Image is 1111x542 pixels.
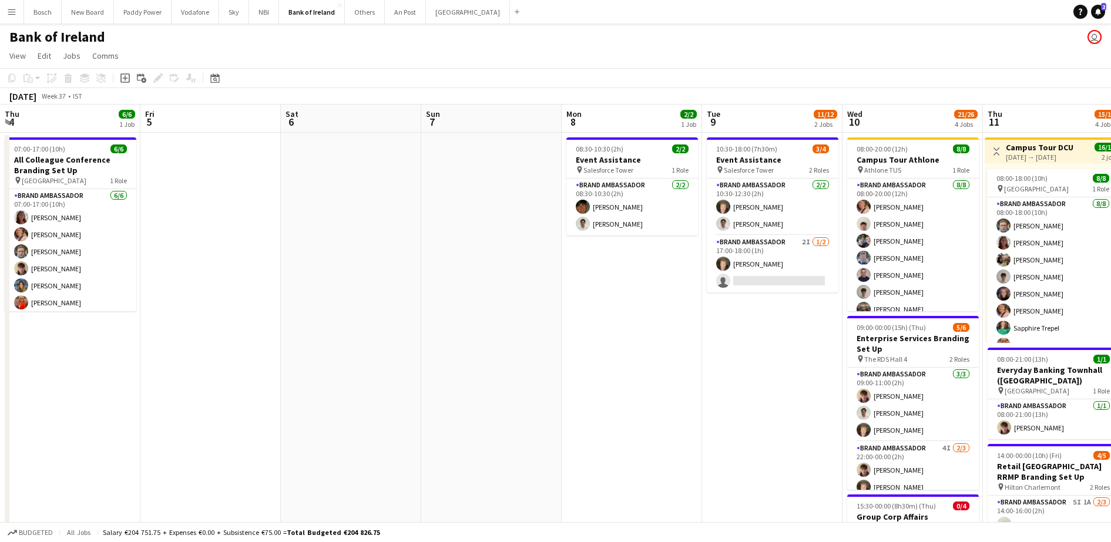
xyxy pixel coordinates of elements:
[424,115,440,129] span: 7
[566,109,582,119] span: Mon
[953,501,969,510] span: 0/4
[385,1,426,23] button: An Post
[857,501,936,510] span: 15:30-00:00 (8h30m) (Thu)
[847,179,979,338] app-card-role: Brand Ambassador8/808:00-20:00 (12h)[PERSON_NAME][PERSON_NAME][PERSON_NAME][PERSON_NAME][PERSON_N...
[62,1,114,23] button: New Board
[119,120,135,129] div: 1 Job
[38,51,51,61] span: Edit
[1091,5,1105,19] a: 2
[847,368,979,442] app-card-role: Brand Ambassador3/309:00-11:00 (2h)[PERSON_NAME][PERSON_NAME][PERSON_NAME]
[566,154,698,165] h3: Event Assistance
[955,120,977,129] div: 4 Jobs
[716,144,777,153] span: 10:30-18:00 (7h30m)
[813,144,829,153] span: 3/4
[680,110,697,119] span: 2/2
[566,137,698,235] app-job-card: 08:30-10:30 (2h)2/2Event Assistance Salesforce Tower1 RoleBrand Ambassador2/208:30-10:30 (2h)[PER...
[847,137,979,311] app-job-card: 08:00-20:00 (12h)8/8Campus Tour Athlone Athlone TUS1 RoleBrand Ambassador8/808:00-20:00 (12h)[PER...
[857,144,908,153] span: 08:00-20:00 (12h)
[1093,355,1110,363] span: 1/1
[707,179,838,235] app-card-role: Brand Ambassador2/210:30-12:30 (2h)[PERSON_NAME][PERSON_NAME]
[954,110,978,119] span: 21/26
[286,109,298,119] span: Sat
[219,1,249,23] button: Sky
[58,48,85,63] a: Jobs
[857,323,926,332] span: 09:00-00:00 (15h) (Thu)
[952,166,969,174] span: 1 Role
[145,109,155,119] span: Fri
[249,1,279,23] button: NBI
[576,144,623,153] span: 08:30-10:30 (2h)
[426,1,510,23] button: [GEOGRAPHIC_DATA]
[864,166,901,174] span: Athlone TUS
[864,355,907,363] span: The RDS Hall 4
[707,235,838,292] app-card-role: Brand Ambassador2I1/217:00-18:00 (1h)[PERSON_NAME]
[110,144,127,153] span: 6/6
[426,109,440,119] span: Sun
[707,137,838,292] div: 10:30-18:00 (7h30m)3/4Event Assistance Salesforce Tower2 RolesBrand Ambassador2/210:30-12:30 (2h)...
[279,1,345,23] button: Bank of Ireland
[847,316,979,490] app-job-card: 09:00-00:00 (15h) (Thu)5/6Enterprise Services Branding Set Up The RDS Hall 42 RolesBrand Ambassad...
[1093,451,1110,460] span: 4/5
[847,109,862,119] span: Wed
[1093,386,1110,395] span: 1 Role
[9,90,36,102] div: [DATE]
[33,48,56,63] a: Edit
[1006,142,1073,153] h3: Campus Tour DCU
[19,528,53,537] span: Budgeted
[103,528,380,537] div: Salary €204 751.75 + Expenses €0.00 + Subsistence €75.00 =
[9,28,105,46] h1: Bank of Ireland
[88,48,123,63] a: Comms
[809,166,829,174] span: 2 Roles
[143,115,155,129] span: 5
[672,144,689,153] span: 2/2
[5,137,136,311] div: 07:00-17:00 (10h)6/6All Colleague Conference Branding Set Up [GEOGRAPHIC_DATA]1 RoleBrand Ambassa...
[1101,3,1106,11] span: 2
[5,189,136,314] app-card-role: Brand Ambassador6/607:00-17:00 (10h)[PERSON_NAME][PERSON_NAME][PERSON_NAME][PERSON_NAME][PERSON_N...
[110,176,127,185] span: 1 Role
[953,323,969,332] span: 5/6
[5,48,31,63] a: View
[22,176,86,185] span: [GEOGRAPHIC_DATA]
[114,1,172,23] button: Paddy Power
[1093,174,1109,183] span: 8/8
[5,154,136,176] h3: All Colleague Conference Branding Set Up
[847,333,979,354] h3: Enterprise Services Branding Set Up
[681,120,696,129] div: 1 Job
[65,528,93,537] span: All jobs
[949,355,969,363] span: 2 Roles
[92,51,119,61] span: Comms
[284,115,298,129] span: 6
[345,1,385,23] button: Others
[565,115,582,129] span: 8
[997,355,1048,363] span: 08:00-21:00 (13h)
[119,110,135,119] span: 6/6
[705,115,720,129] span: 9
[1004,184,1069,193] span: [GEOGRAPHIC_DATA]
[63,51,80,61] span: Jobs
[3,115,19,129] span: 4
[583,166,633,174] span: Salesforce Tower
[847,442,979,516] app-card-role: Brand Ambassador4I2/322:00-00:00 (2h)[PERSON_NAME][PERSON_NAME]
[997,451,1062,460] span: 14:00-00:00 (10h) (Fri)
[1005,483,1060,491] span: Hilton Charlemont
[847,511,979,522] h3: Group Corp Affairs
[1092,184,1109,193] span: 1 Role
[986,115,1002,129] span: 11
[24,1,62,23] button: Bosch
[847,154,979,165] h3: Campus Tour Athlone
[6,526,55,539] button: Budgeted
[172,1,219,23] button: Vodafone
[814,120,837,129] div: 2 Jobs
[1005,386,1069,395] span: [GEOGRAPHIC_DATA]
[707,154,838,165] h3: Event Assistance
[814,110,837,119] span: 11/12
[953,144,969,153] span: 8/8
[566,179,698,235] app-card-role: Brand Ambassador2/208:30-10:30 (2h)[PERSON_NAME][PERSON_NAME]
[5,109,19,119] span: Thu
[996,174,1048,183] span: 08:00-18:00 (10h)
[1087,30,1102,44] app-user-avatar: Katie Shovlin
[73,92,82,100] div: IST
